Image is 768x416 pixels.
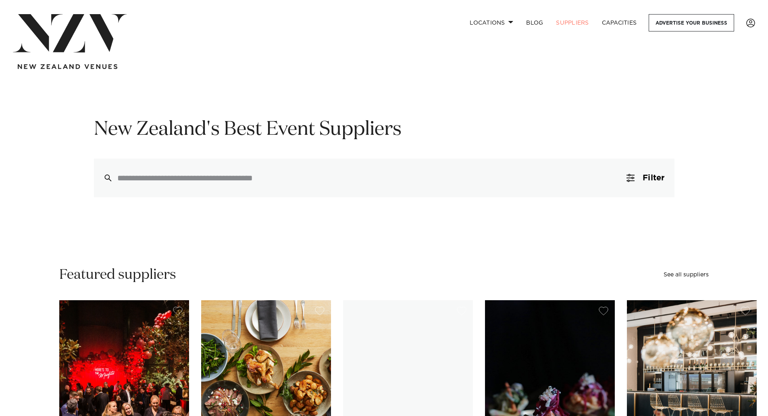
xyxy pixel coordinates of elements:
a: BLOG [520,14,549,31]
img: nzv-logo.png [13,14,127,52]
h1: New Zealand's Best Event Suppliers [94,117,674,142]
img: new-zealand-venues-text.png [18,64,117,69]
span: Filter [643,174,664,182]
a: See all suppliers [664,272,709,278]
button: Filter [617,159,674,197]
h2: Featured suppliers [59,266,176,284]
a: Advertise your business [649,14,734,31]
a: Capacities [595,14,643,31]
a: SUPPLIERS [549,14,595,31]
a: Locations [463,14,520,31]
